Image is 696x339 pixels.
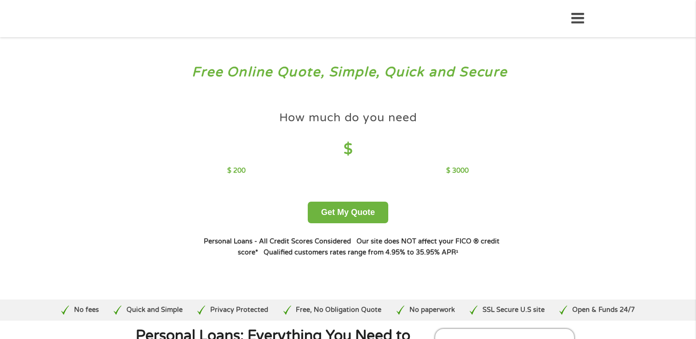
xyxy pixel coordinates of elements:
h4: $ [227,140,469,159]
p: $ 3000 [446,166,469,176]
p: Open & Funds 24/7 [572,305,635,315]
strong: Our site does NOT affect your FICO ® credit score* [238,237,500,256]
strong: Qualified customers rates range from 4.95% to 35.95% APR¹ [264,249,458,256]
p: Free, No Obligation Quote [296,305,381,315]
h4: How much do you need [279,110,417,125]
p: $ 200 [227,166,246,176]
p: No paperwork [409,305,455,315]
p: No fees [74,305,99,315]
p: Quick and Simple [127,305,183,315]
p: Privacy Protected [210,305,268,315]
h3: Free Online Quote, Simple, Quick and Secure [27,64,670,81]
button: Get My Quote [308,202,388,223]
strong: Personal Loans - All Credit Scores Considered [204,237,351,245]
p: SSL Secure U.S site [483,305,545,315]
